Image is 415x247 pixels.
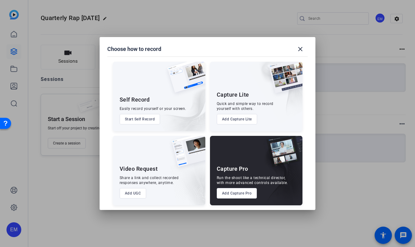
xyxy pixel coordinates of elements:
img: embarkstudio-self-record.png [152,75,205,131]
img: embarkstudio-capture-pro.png [257,144,302,205]
img: embarkstudio-ugc-content.png [170,155,205,205]
div: Easily record yourself or your screen. [120,106,186,111]
button: Add Capture Pro [217,188,257,199]
button: Add Capture Lite [217,114,257,124]
div: Self Record [120,96,150,103]
div: Share a link and collect recorded responses anywhere, anytime. [120,175,179,185]
img: capture-pro.png [262,136,302,174]
h1: Choose how to record [107,45,161,53]
div: Video Request [120,165,158,173]
img: ugc-content.png [167,136,205,173]
button: Start Self Record [120,114,160,124]
img: capture-lite.png [264,62,302,99]
img: self-record.png [163,62,205,99]
mat-icon: close [297,45,304,53]
button: Add UGC [120,188,146,199]
div: Capture Pro [217,165,248,173]
div: Run the shoot like a technical director, with more advanced controls available. [217,175,288,185]
div: Quick and simple way to record yourself with others. [217,101,273,111]
div: Capture Lite [217,91,249,98]
img: embarkstudio-capture-lite.png [247,62,302,124]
